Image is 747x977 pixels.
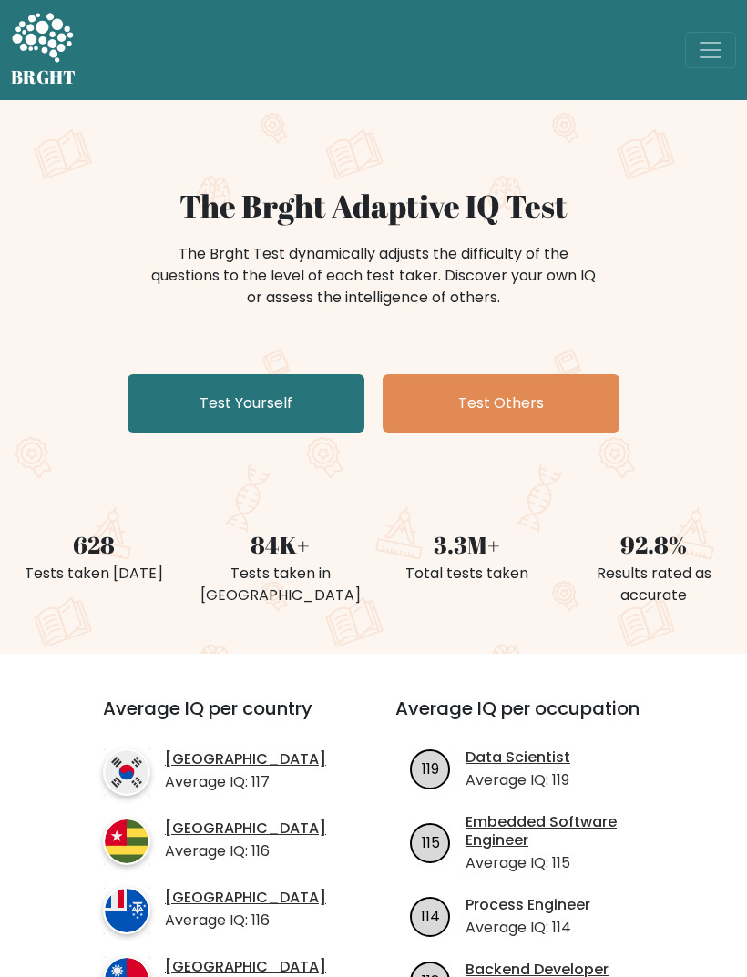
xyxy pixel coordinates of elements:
[395,697,666,741] h3: Average IQ per occupation
[466,813,666,851] a: Embedded Software Engineer
[383,374,619,433] a: Test Others
[466,769,570,791] p: Average IQ: 119
[165,771,326,793] p: Average IQ: 117
[165,819,326,839] a: [GEOGRAPHIC_DATA]
[421,906,440,927] text: 114
[198,527,363,563] div: 84K+
[103,887,150,934] img: country
[103,697,330,741] h3: Average IQ per country
[103,748,150,796] img: country
[571,527,736,563] div: 92.8%
[571,563,736,606] div: Results rated as accurate
[128,374,364,433] a: Test Yourself
[198,563,363,606] div: Tests taken in [GEOGRAPHIC_DATA]
[11,188,736,225] h1: The Brght Adaptive IQ Test
[422,758,439,779] text: 119
[466,852,666,874] p: Average IQ: 115
[165,889,326,908] a: [GEOGRAPHIC_DATA]
[685,32,736,68] button: Toggle navigation
[466,748,570,768] a: Data Scientist
[165,958,326,977] a: [GEOGRAPHIC_DATA]
[11,7,77,93] a: BRGHT
[146,243,601,309] div: The Brght Test dynamically adjusts the difficulty of the questions to the level of each test take...
[11,66,77,88] h5: BRGHT
[384,527,549,563] div: 3.3M+
[165,840,326,862] p: Average IQ: 116
[11,563,176,585] div: Tests taken [DATE]
[466,896,590,915] a: Process Engineer
[466,917,590,939] p: Average IQ: 114
[165,910,326,931] p: Average IQ: 116
[103,818,150,865] img: country
[384,563,549,585] div: Total tests taken
[422,832,440,853] text: 115
[165,750,326,769] a: [GEOGRAPHIC_DATA]
[11,527,176,563] div: 628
